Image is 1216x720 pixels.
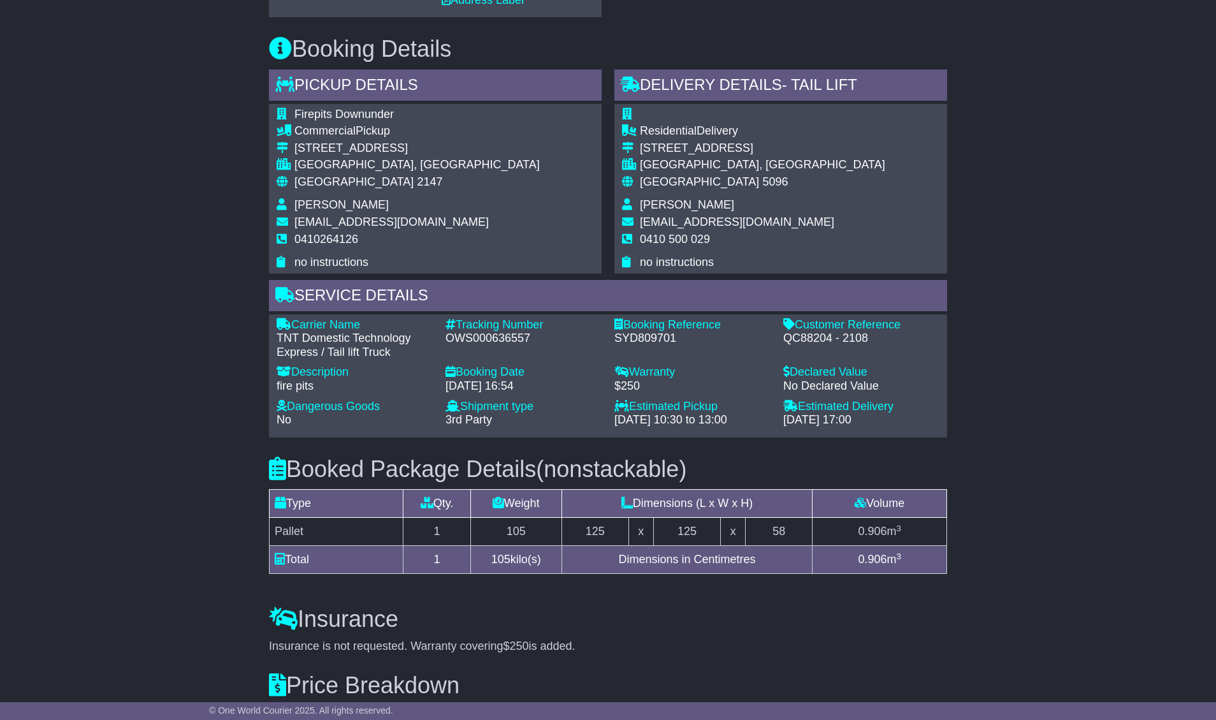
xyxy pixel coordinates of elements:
[294,124,356,137] span: Commercial
[491,553,510,566] span: 105
[269,36,947,62] h3: Booking Details
[628,518,653,546] td: x
[640,198,734,211] span: [PERSON_NAME]
[813,546,947,574] td: m
[294,142,540,156] div: [STREET_ADDRESS]
[445,413,492,426] span: 3rd Party
[445,379,602,393] div: [DATE] 16:54
[783,400,939,414] div: Estimated Delivery
[269,640,947,654] div: Insurance is not requested. Warranty covering is added.
[721,518,746,546] td: x
[445,318,602,332] div: Tracking Number
[896,524,901,533] sup: 3
[503,640,529,652] span: $250
[536,456,686,482] span: (nonstackable)
[269,70,602,104] div: Pickup Details
[640,124,697,137] span: Residential
[277,379,433,393] div: fire pits
[445,400,602,414] div: Shipment type
[561,518,628,546] td: 125
[640,216,834,228] span: [EMAIL_ADDRESS][DOMAIN_NAME]
[270,490,403,518] td: Type
[277,332,433,359] div: TNT Domestic Technology Express / Tail lift Truck
[858,553,887,566] span: 0.906
[277,365,433,379] div: Description
[640,124,885,138] div: Delivery
[269,673,947,698] h3: Price Breakdown
[640,158,885,172] div: [GEOGRAPHIC_DATA], [GEOGRAPHIC_DATA]
[783,365,939,379] div: Declared Value
[294,175,414,188] span: [GEOGRAPHIC_DATA]
[762,175,788,188] span: 5096
[403,546,470,574] td: 1
[445,365,602,379] div: Booking Date
[640,256,714,268] span: no instructions
[614,413,771,427] div: [DATE] 10:30 to 13:00
[813,490,947,518] td: Volume
[813,518,947,546] td: m
[403,490,470,518] td: Qty.
[896,552,901,561] sup: 3
[614,70,947,104] div: Delivery Details
[294,233,358,246] span: 0410264126
[403,518,470,546] td: 1
[209,705,393,716] span: © One World Courier 2025. All rights reserved.
[783,413,939,427] div: [DATE] 17:00
[445,332,602,346] div: OWS000636557
[269,606,947,632] h3: Insurance
[270,546,403,574] td: Total
[640,233,710,246] span: 0410 500 029
[470,546,561,574] td: kilo(s)
[640,175,759,188] span: [GEOGRAPHIC_DATA]
[294,124,540,138] div: Pickup
[783,332,939,346] div: QC88204 - 2108
[614,400,771,414] div: Estimated Pickup
[294,158,540,172] div: [GEOGRAPHIC_DATA], [GEOGRAPHIC_DATA]
[783,379,939,393] div: No Declared Value
[746,518,813,546] td: 58
[269,280,947,314] div: Service Details
[470,490,561,518] td: Weight
[640,142,885,156] div: [STREET_ADDRESS]
[614,365,771,379] div: Warranty
[782,76,857,93] span: - Tail Lift
[561,546,813,574] td: Dimensions in Centimetres
[653,518,720,546] td: 125
[614,332,771,346] div: SYD809701
[294,198,389,211] span: [PERSON_NAME]
[277,318,433,332] div: Carrier Name
[294,216,489,228] span: [EMAIL_ADDRESS][DOMAIN_NAME]
[470,518,561,546] td: 105
[417,175,442,188] span: 2147
[294,256,368,268] span: no instructions
[561,490,813,518] td: Dimensions (L x W x H)
[783,318,939,332] div: Customer Reference
[277,400,433,414] div: Dangerous Goods
[614,318,771,332] div: Booking Reference
[270,518,403,546] td: Pallet
[269,457,947,482] h3: Booked Package Details
[294,108,394,121] span: Firepits Downunder
[614,379,771,393] div: $250
[858,525,887,538] span: 0.906
[277,413,291,426] span: No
